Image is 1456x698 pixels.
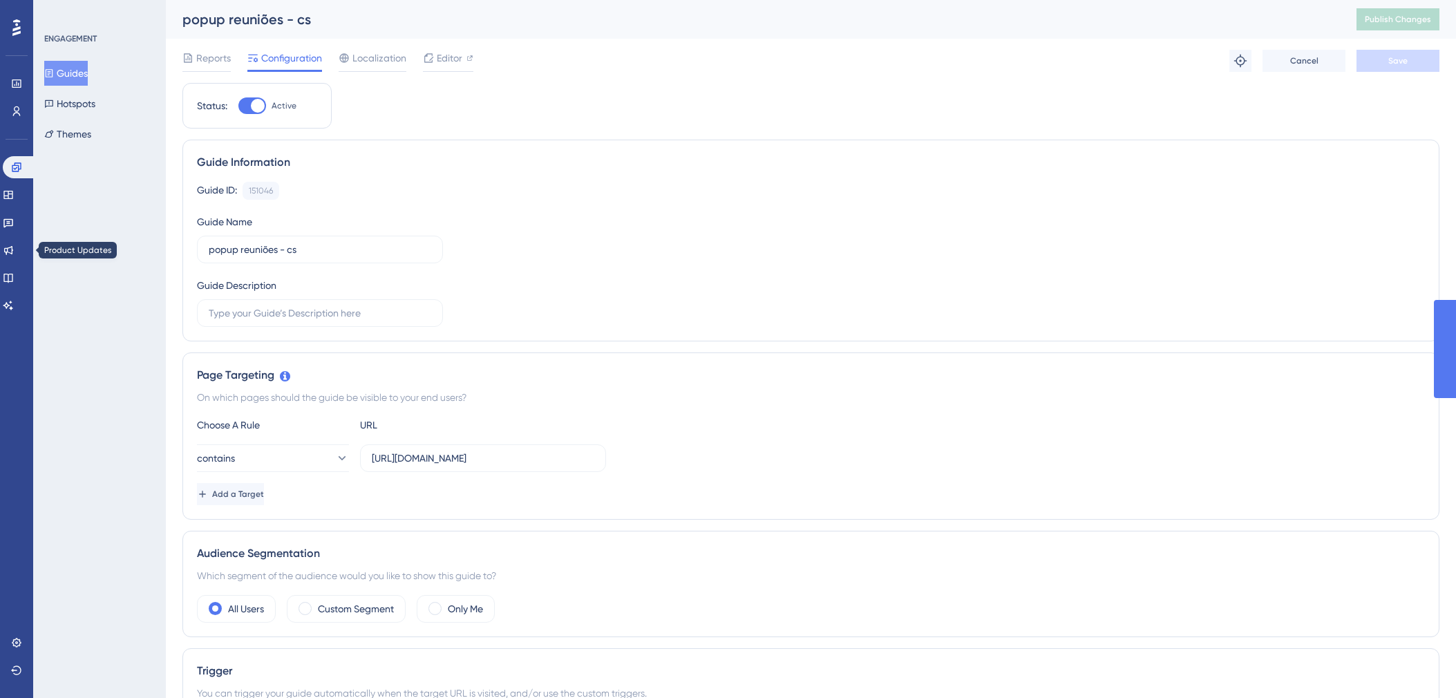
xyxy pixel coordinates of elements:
span: Publish Changes [1365,14,1431,25]
span: contains [197,450,235,466]
span: Active [272,100,296,111]
button: Add a Target [197,483,264,505]
input: Type your Guide’s Description here [209,305,431,321]
label: Only Me [448,601,483,617]
div: Trigger [197,663,1425,679]
button: Save [1356,50,1439,72]
div: Guide ID: [197,182,237,200]
div: Status: [197,97,227,114]
div: Audience Segmentation [197,545,1425,562]
div: ENGAGEMENT [44,33,97,44]
div: Guide Description [197,277,276,294]
div: Which segment of the audience would you like to show this guide to? [197,567,1425,584]
button: Guides [44,61,88,86]
button: Publish Changes [1356,8,1439,30]
div: Choose A Rule [197,417,349,433]
button: Themes [44,122,91,147]
iframe: UserGuiding AI Assistant Launcher [1398,643,1439,685]
span: Editor [437,50,462,66]
div: On which pages should the guide be visible to your end users? [197,389,1425,406]
input: yourwebsite.com/path [372,451,594,466]
span: Configuration [261,50,322,66]
span: Save [1388,55,1408,66]
div: URL [360,417,512,433]
div: popup reuniões - cs [182,10,1322,29]
button: Cancel [1263,50,1345,72]
button: contains [197,444,349,472]
span: Add a Target [212,489,264,500]
button: Hotspots [44,91,95,116]
label: Custom Segment [318,601,394,617]
span: Cancel [1290,55,1318,66]
label: All Users [228,601,264,617]
input: Type your Guide’s Name here [209,242,431,257]
div: Guide Name [197,214,252,230]
div: 151046 [249,185,273,196]
span: Localization [352,50,406,66]
div: Guide Information [197,154,1425,171]
span: Reports [196,50,231,66]
div: Page Targeting [197,367,1425,384]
